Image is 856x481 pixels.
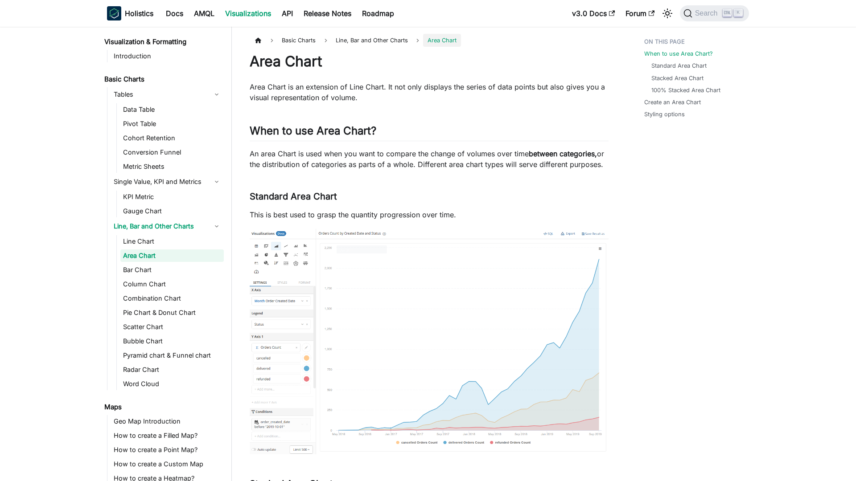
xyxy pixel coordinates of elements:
a: Visualizations [220,6,276,20]
p: An area Chart is used when you want to compare the change of volumes over time or the distributio... [250,148,609,170]
kbd: K [734,9,743,17]
strong: between categories, [529,149,597,158]
nav: Breadcrumbs [250,34,609,47]
b: Holistics [125,8,153,19]
button: Search (Ctrl+K) [680,5,749,21]
a: Line Chart [120,235,224,248]
a: Release Notes [298,6,357,20]
a: Column Chart [120,278,224,290]
a: When to use Area Chart? [644,49,713,58]
a: Line, Bar and Other Charts [111,219,224,233]
a: How to create a Filled Map? [111,429,224,442]
a: Create an Area Chart [644,98,701,106]
a: API [276,6,298,20]
nav: Docs sidebar [98,27,232,481]
a: Basic Charts [102,73,224,86]
a: Introduction [111,50,224,62]
a: v3.0 Docs [567,6,620,20]
a: Pivot Table [120,118,224,130]
a: Stacked Area Chart [651,74,704,82]
button: Switch between dark and light mode (currently light mode) [660,6,675,20]
a: KPI Metric [120,191,224,203]
a: Visualization & Formatting [102,36,224,48]
p: Area Chart is an extension of Line Chart. It not only displays the series of data points but also... [250,82,609,103]
span: Area Chart [423,34,461,47]
a: Bubble Chart [120,335,224,347]
h3: Standard Area Chart [250,191,609,202]
a: 100% Stacked Area Chart [651,86,720,94]
a: Word Cloud [120,378,224,390]
a: Conversion Funnel [120,146,224,159]
a: Maps [102,401,224,413]
a: HolisticsHolistics [107,6,153,20]
span: Search [692,9,723,17]
a: Roadmap [357,6,399,20]
a: Pyramid chart & Funnel chart [120,349,224,362]
span: Line, Bar and Other Charts [331,34,412,47]
a: Geo Map Introduction [111,415,224,428]
a: Combination Chart [120,292,224,305]
a: Scatter Chart [120,321,224,333]
a: Bar Chart [120,264,224,276]
a: Metric Sheets [120,160,224,173]
a: Gauge Chart [120,205,224,217]
h2: When to use Area Chart? [250,124,609,141]
a: Area Chart [120,249,224,262]
a: Styling options [644,110,685,118]
a: Single Value, KPI and Metrics [111,175,224,189]
a: Standard Area Chart [651,61,707,70]
a: Cohort Retention [120,132,224,144]
span: Basic Charts [277,34,320,47]
a: Home page [250,34,267,47]
a: Pie Chart & Donut Chart [120,306,224,319]
a: Tables [111,87,224,102]
a: AMQL [189,6,220,20]
a: How to create a Point Map? [111,444,224,456]
a: Radar Chart [120,363,224,376]
img: Holistics [107,6,121,20]
a: Docs [160,6,189,20]
p: This is best used to grasp the quantity progression over time. [250,209,609,220]
a: How to create a Custom Map [111,458,224,470]
a: Forum [620,6,660,20]
h1: Area Chart [250,53,609,70]
a: Data Table [120,103,224,116]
